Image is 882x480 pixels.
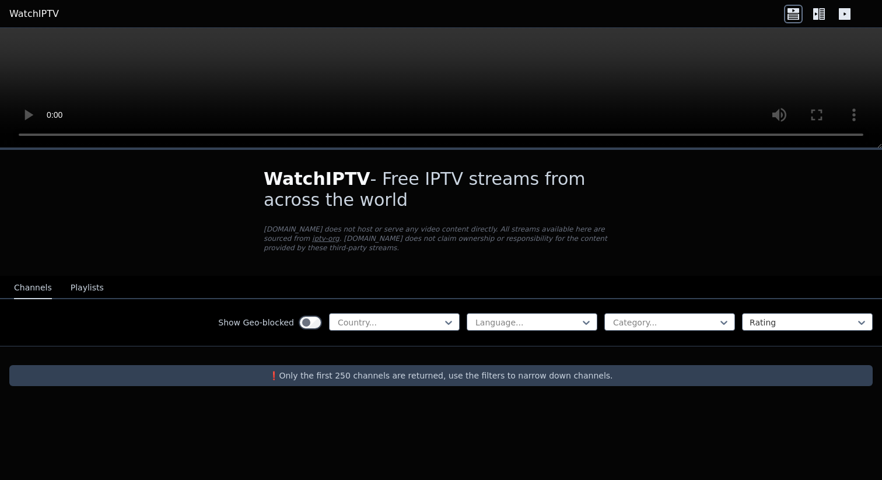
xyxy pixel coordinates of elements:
[218,317,294,328] label: Show Geo-blocked
[264,169,618,211] h1: - Free IPTV streams from across the world
[14,277,52,299] button: Channels
[264,169,370,189] span: WatchIPTV
[312,234,339,243] a: iptv-org
[9,7,59,21] a: WatchIPTV
[71,277,104,299] button: Playlists
[264,225,618,253] p: [DOMAIN_NAME] does not host or serve any video content directly. All streams available here are s...
[14,370,868,381] p: ❗️Only the first 250 channels are returned, use the filters to narrow down channels.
